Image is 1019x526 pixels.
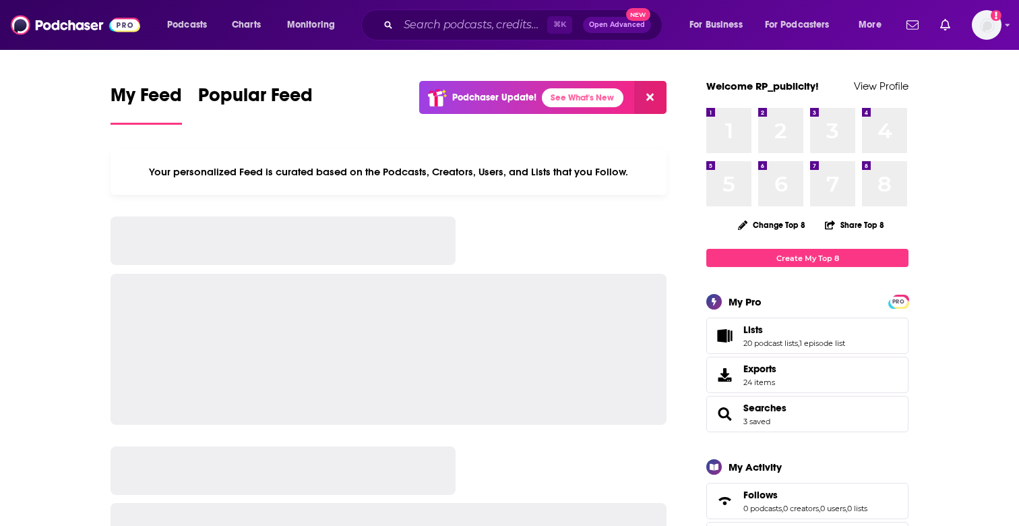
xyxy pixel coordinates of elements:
[743,489,867,501] a: Follows
[854,80,908,92] a: View Profile
[743,363,776,375] span: Exports
[711,405,738,423] a: Searches
[782,504,783,513] span: ,
[730,216,813,233] button: Change Top 8
[901,13,924,36] a: Show notifications dropdown
[542,88,623,107] a: See What's New
[743,489,778,501] span: Follows
[890,296,906,306] a: PRO
[972,10,1001,40] span: Logged in as RP_publicity
[743,417,770,426] a: 3 saved
[398,14,547,36] input: Search podcasts, credits, & more...
[706,80,819,92] a: Welcome RP_publicity!
[287,16,335,34] span: Monitoring
[278,14,352,36] button: open menu
[859,16,882,34] span: More
[765,16,830,34] span: For Podcasters
[743,504,782,513] a: 0 podcasts
[111,84,182,125] a: My Feed
[111,149,667,195] div: Your personalized Feed is curated based on the Podcasts, Creators, Users, and Lists that you Follow.
[847,504,867,513] a: 0 lists
[626,8,650,21] span: New
[890,297,906,307] span: PRO
[452,92,536,103] p: Podchaser Update!
[198,84,313,125] a: Popular Feed
[756,14,849,36] button: open menu
[167,16,207,34] span: Podcasts
[743,339,798,348] a: 20 podcast lists
[706,396,908,432] span: Searches
[374,9,675,40] div: Search podcasts, credits, & more...
[849,14,898,36] button: open menu
[198,84,313,115] span: Popular Feed
[706,249,908,267] a: Create My Top 8
[711,366,738,384] span: Exports
[743,324,845,336] a: Lists
[819,504,820,513] span: ,
[972,10,1001,40] img: User Profile
[729,461,782,473] div: My Activity
[729,295,762,308] div: My Pro
[11,12,140,38] img: Podchaser - Follow, Share and Rate Podcasts
[820,504,846,513] a: 0 users
[232,16,261,34] span: Charts
[111,84,182,115] span: My Feed
[711,492,738,510] a: Follows
[706,318,908,354] span: Lists
[743,324,763,336] span: Lists
[972,10,1001,40] button: Show profile menu
[223,14,269,36] a: Charts
[158,14,224,36] button: open menu
[706,483,908,519] span: Follows
[743,378,776,387] span: 24 items
[798,339,799,348] span: ,
[589,22,645,28] span: Open Advanced
[743,402,786,414] a: Searches
[547,16,572,34] span: ⌘ K
[783,504,819,513] a: 0 creators
[689,16,743,34] span: For Business
[680,14,760,36] button: open menu
[711,326,738,345] a: Lists
[799,339,845,348] a: 1 episode list
[583,17,651,33] button: Open AdvancedNew
[706,357,908,393] a: Exports
[824,212,885,238] button: Share Top 8
[991,10,1001,21] svg: Add a profile image
[935,13,956,36] a: Show notifications dropdown
[846,504,847,513] span: ,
